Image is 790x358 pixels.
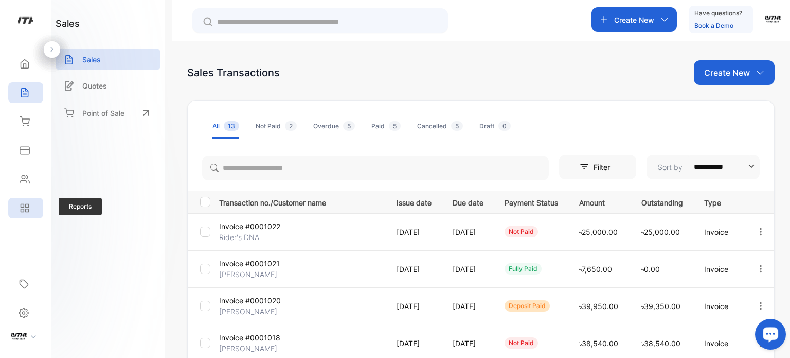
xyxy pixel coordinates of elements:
[389,121,401,131] span: 5
[505,300,550,312] div: deposit paid
[285,121,297,131] span: 2
[579,265,612,274] span: ৳7,650.00
[219,221,280,232] p: Invoice #0001022
[704,301,734,312] p: Invoice
[212,122,239,131] div: All
[453,264,483,275] p: [DATE]
[453,227,483,237] p: [DATE]
[82,54,101,65] p: Sales
[453,301,483,312] p: [DATE]
[56,16,80,30] h1: sales
[219,343,277,354] p: [PERSON_NAME]
[453,195,483,208] p: Due date
[765,10,781,26] img: avatar
[579,302,618,311] span: ৳39,950.00
[256,122,297,131] div: Not Paid
[11,328,27,343] img: profile
[371,122,401,131] div: Paid
[658,162,683,173] p: Sort by
[219,258,280,269] p: Invoice #0001021
[694,8,742,19] p: Have questions?
[704,227,734,237] p: Invoice
[479,122,511,131] div: Draft
[579,195,620,208] p: Amount
[641,302,680,311] span: ৳39,350.00
[82,108,124,118] p: Point of Sale
[505,195,558,208] p: Payment Status
[56,49,160,70] a: Sales
[694,22,733,29] a: Book a Demo
[641,265,660,274] span: ৳0.00
[579,228,618,236] span: ৳25,000.00
[505,337,538,349] div: not paid
[704,66,750,79] p: Create New
[641,228,680,236] span: ৳25,000.00
[397,301,432,312] p: [DATE]
[56,75,160,96] a: Quotes
[747,315,790,358] iframe: LiveChat chat widget
[219,195,384,208] p: Transaction no./Customer name
[219,295,281,306] p: Invoice #0001020
[224,121,239,131] span: 13
[417,122,463,131] div: Cancelled
[704,264,734,275] p: Invoice
[397,195,432,208] p: Issue date
[694,60,775,85] button: Create New
[18,13,33,29] img: logo
[647,155,760,179] button: Sort by
[56,101,160,124] a: Point of Sale
[641,195,683,208] p: Outstanding
[704,195,734,208] p: Type
[343,121,355,131] span: 5
[187,65,280,80] div: Sales Transactions
[219,332,280,343] p: Invoice #0001018
[505,226,538,237] div: not paid
[505,263,542,275] div: fully paid
[59,198,102,215] span: Reports
[614,14,654,25] p: Create New
[579,339,618,348] span: ৳38,540.00
[313,122,355,131] div: Overdue
[453,338,483,349] p: [DATE]
[591,7,677,32] button: Create New
[219,232,274,243] p: Rider's DNA
[498,121,511,131] span: 0
[451,121,463,131] span: 5
[641,339,680,348] span: ৳38,540.00
[765,7,781,32] button: avatar
[219,269,277,280] p: [PERSON_NAME]
[397,338,432,349] p: [DATE]
[219,306,277,317] p: [PERSON_NAME]
[397,264,432,275] p: [DATE]
[397,227,432,237] p: [DATE]
[82,80,107,91] p: Quotes
[704,338,734,349] p: Invoice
